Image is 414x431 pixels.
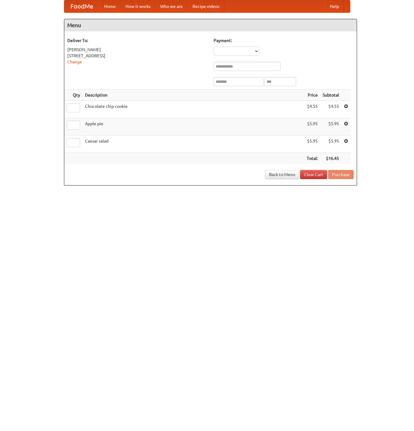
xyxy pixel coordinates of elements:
[320,101,341,118] td: $4.55
[265,170,299,179] a: Back to Menu
[304,101,320,118] td: $4.55
[83,101,304,118] td: Chocolate chip cookie
[304,153,320,164] th: Total:
[99,0,121,12] a: Home
[67,53,207,59] div: [STREET_ADDRESS]
[300,170,327,179] a: Clear Cart
[67,37,207,44] h5: Deliver To:
[304,90,320,101] th: Price
[64,90,83,101] th: Qty
[64,19,357,31] h4: Menu
[83,90,304,101] th: Description
[64,0,99,12] a: FoodMe
[121,0,155,12] a: How it works
[83,136,304,153] td: Caesar salad
[320,90,341,101] th: Subtotal
[304,136,320,153] td: $5.95
[188,0,224,12] a: Recipe videos
[320,118,341,136] td: $5.95
[328,170,354,179] button: Purchase
[320,136,341,153] td: $5.95
[214,37,354,44] h5: Payment:
[83,118,304,136] td: Apple pie
[325,0,344,12] a: Help
[67,47,207,53] div: [PERSON_NAME]
[304,118,320,136] td: $5.95
[320,153,341,164] th: $16.45
[67,59,82,64] a: Change
[155,0,188,12] a: Who we are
